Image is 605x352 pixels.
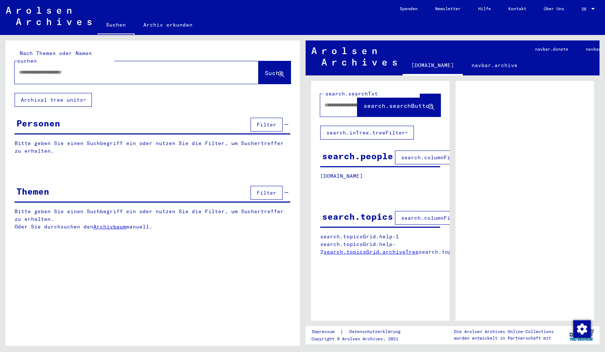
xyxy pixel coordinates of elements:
p: Copyright © Arolsen Archives, 2021 [311,336,409,342]
a: navbar.archive [463,56,526,74]
div: Personen [16,117,60,130]
button: Filter [251,186,283,200]
p: Die Arolsen Archives Online-Collections [454,328,554,335]
a: [DOMAIN_NAME] [403,56,463,75]
button: Archival tree units [15,93,92,107]
img: Arolsen_neg.svg [6,7,92,25]
div: search.topics [322,210,393,223]
div: | [311,328,409,336]
mat-label: search.searchTxt [325,90,378,97]
a: Suchen [97,16,135,35]
p: search.topicsGrid.help-1 search.topicsGrid.help-2 search.topicsGrid.manually. [320,233,441,256]
button: search.columnFilter.filter [395,150,492,164]
p: wurden entwickelt in Partnerschaft mit [454,335,554,341]
p: [DOMAIN_NAME] [320,172,440,180]
span: Suche [265,69,283,77]
button: Suche [259,61,291,84]
span: search.searchButton [364,102,433,109]
a: navbar.donate [526,40,577,58]
span: search.columnFilter.filter [401,154,486,161]
span: search.columnFilter.filter [401,215,486,221]
img: Zustimmung ändern [573,320,591,338]
span: Filter [257,189,276,196]
a: Datenschutzerklärung [344,328,409,336]
a: Archivbaum [93,223,126,230]
button: search.inTree.treeFilter [320,126,414,140]
mat-label: Nach Themen oder Namen suchen [17,50,92,64]
a: Archiv erkunden [135,16,201,34]
a: Impressum [311,328,340,336]
img: Arolsen_neg.svg [311,47,397,66]
span: DE [582,7,590,12]
a: search.topicsGrid.archiveTree [323,249,419,255]
p: Bitte geben Sie einen Suchbegriff ein oder nutzen Sie die Filter, um Suchertreffer zu erhalten. [15,140,290,155]
div: search.people [322,149,393,163]
button: search.columnFilter.filter [395,211,492,225]
button: Filter [251,118,283,132]
p: Bitte geben Sie einen Suchbegriff ein oder nutzen Sie die Filter, um Suchertreffer zu erhalten. O... [15,208,291,231]
button: search.searchButton [357,94,441,117]
img: yv_logo.png [568,326,595,344]
div: Themen [16,185,49,198]
span: Filter [257,121,276,128]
